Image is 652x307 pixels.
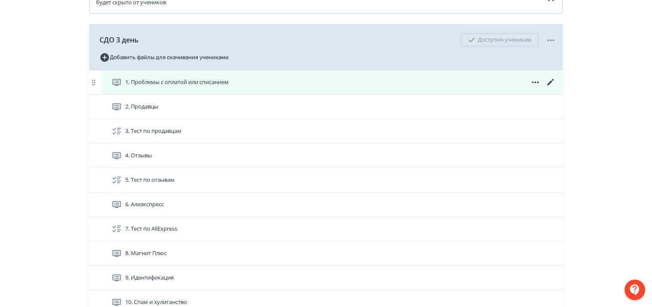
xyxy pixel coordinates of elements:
span: 1. Проблемы с оплатой или списанием [125,78,229,87]
span: 6. Алиэкспресс [125,200,164,209]
div: 3. Тест по продавцам [89,119,563,144]
button: Добавить файлы для скачивания учениками [100,51,229,64]
div: 2. Продавцы [89,95,563,119]
div: 8. Магнит Плюс [89,241,563,266]
span: 2. Продавцы [125,102,158,111]
span: 9. Идентификация [125,274,174,282]
span: 5. Тест по отзывам [125,176,175,184]
div: Доступно ученикам [461,33,539,46]
span: 10. Спам и хулиганство [125,298,187,307]
div: 4. Отзывы [89,144,563,168]
div: 1. Проблемы с оплатой или списанием [89,70,563,95]
span: 3. Тест по продавцам [125,127,181,135]
div: 9. Идентификация [89,266,563,290]
span: 4. Отзывы [125,151,152,160]
span: 8. Магнит Плюс [125,249,166,258]
span: 7. Тест по AliExpress [125,225,177,233]
div: 6. Алиэкспресс [89,193,563,217]
div: 7. Тест по AliExpress [89,217,563,241]
div: 5. Тест по отзывам [89,168,563,193]
span: СДО 3 день [100,35,139,45]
